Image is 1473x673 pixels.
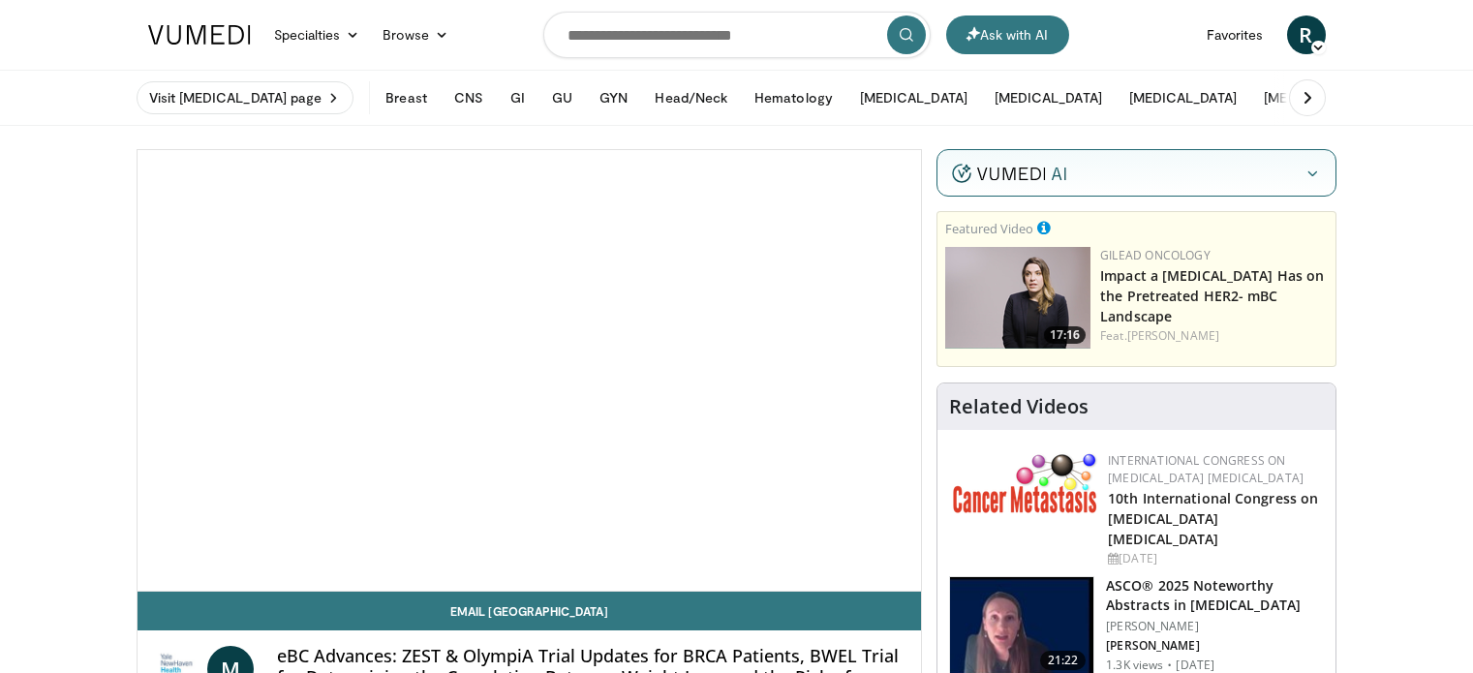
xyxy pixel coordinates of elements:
[1118,78,1248,117] button: [MEDICAL_DATA]
[540,78,584,117] button: GU
[945,247,1090,349] a: 17:16
[1195,15,1275,54] a: Favorites
[138,592,922,630] a: Email [GEOGRAPHIC_DATA]
[588,78,639,117] button: GYN
[949,395,1089,418] h4: Related Videos
[1127,327,1219,344] a: [PERSON_NAME]
[1252,78,1383,117] button: [MEDICAL_DATA]
[138,150,922,592] video-js: Video Player
[443,78,495,117] button: CNS
[1106,619,1324,634] p: [PERSON_NAME]
[1044,326,1086,344] span: 17:16
[946,15,1069,54] button: Ask with AI
[848,78,979,117] button: [MEDICAL_DATA]
[1106,638,1324,654] p: [PERSON_NAME]
[1100,266,1324,325] a: Impact a [MEDICAL_DATA] Has on the Pretreated HER2- mBC Landscape
[1100,247,1211,263] a: Gilead Oncology
[1040,651,1087,670] span: 21:22
[945,220,1033,237] small: Featured Video
[1100,327,1328,345] div: Feat.
[1108,452,1304,486] a: International Congress on [MEDICAL_DATA] [MEDICAL_DATA]
[1106,576,1324,615] h3: ASCO® 2025 Noteworthy Abstracts in [MEDICAL_DATA]
[1287,15,1326,54] a: R
[945,247,1090,349] img: 37b1f331-dad8-42d1-a0d6-86d758bc13f3.png.150x105_q85_crop-smart_upscale.png
[543,12,931,58] input: Search topics, interventions
[1108,550,1320,567] div: [DATE]
[374,78,438,117] button: Breast
[1176,658,1214,673] p: [DATE]
[953,452,1098,513] img: 6ff8bc22-9509-4454-a4f8-ac79dd3b8976.png.150x105_q85_autocrop_double_scale_upscale_version-0.2.png
[262,15,372,54] a: Specialties
[148,25,251,45] img: VuMedi Logo
[137,81,354,114] a: Visit [MEDICAL_DATA] page
[499,78,537,117] button: GI
[952,164,1066,183] img: vumedi-ai-logo.v2.svg
[1108,489,1318,548] a: 10th International Congress on [MEDICAL_DATA] [MEDICAL_DATA]
[643,78,739,117] button: Head/Neck
[371,15,460,54] a: Browse
[1167,658,1172,673] div: ·
[1106,658,1163,673] p: 1.3K views
[983,78,1114,117] button: [MEDICAL_DATA]
[743,78,844,117] button: Hematology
